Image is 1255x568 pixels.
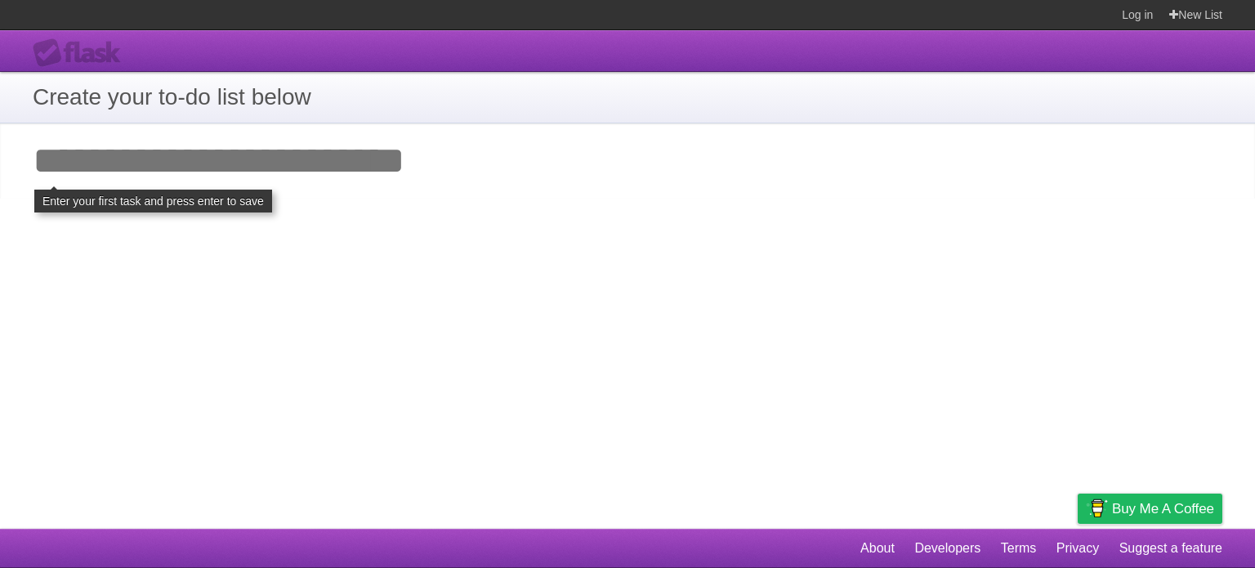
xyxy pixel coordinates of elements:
[1001,533,1037,564] a: Terms
[860,533,895,564] a: About
[33,38,131,68] div: Flask
[33,80,1222,114] h1: Create your to-do list below
[1086,494,1108,522] img: Buy me a coffee
[914,533,980,564] a: Developers
[1112,494,1214,523] span: Buy me a coffee
[1078,494,1222,524] a: Buy me a coffee
[1119,533,1222,564] a: Suggest a feature
[1056,533,1099,564] a: Privacy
